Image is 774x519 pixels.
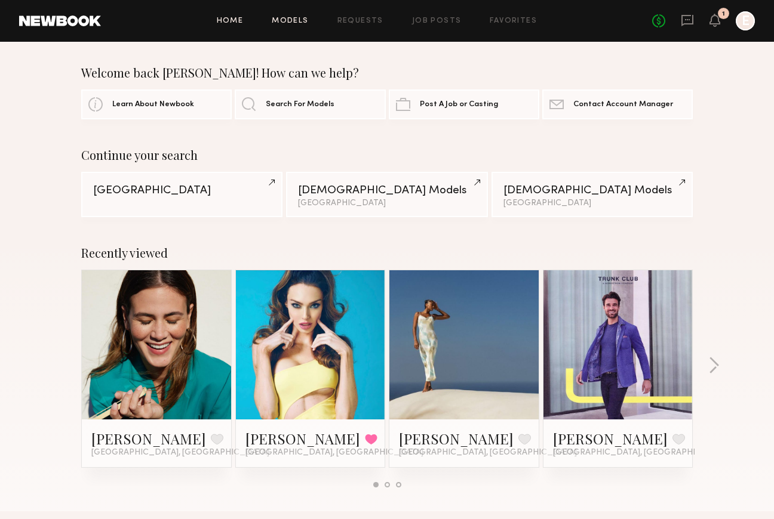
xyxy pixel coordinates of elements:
span: [GEOGRAPHIC_DATA], [GEOGRAPHIC_DATA] [245,448,423,458]
a: [PERSON_NAME] [399,429,514,448]
a: [DEMOGRAPHIC_DATA] Models[GEOGRAPHIC_DATA] [492,172,693,217]
div: Recently viewed [81,246,693,260]
a: Post A Job or Casting [389,89,539,119]
a: Models [272,17,308,25]
div: [GEOGRAPHIC_DATA] [93,185,271,196]
a: [PERSON_NAME] [553,429,668,448]
a: [PERSON_NAME] [91,429,206,448]
a: Requests [337,17,383,25]
span: [GEOGRAPHIC_DATA], [GEOGRAPHIC_DATA] [399,448,577,458]
span: [GEOGRAPHIC_DATA], [GEOGRAPHIC_DATA] [553,448,731,458]
a: [DEMOGRAPHIC_DATA] Models[GEOGRAPHIC_DATA] [286,172,487,217]
span: [GEOGRAPHIC_DATA], [GEOGRAPHIC_DATA] [91,448,269,458]
div: [GEOGRAPHIC_DATA] [298,199,475,208]
a: Learn About Newbook [81,89,232,119]
a: [PERSON_NAME] [245,429,360,448]
div: [GEOGRAPHIC_DATA] [503,199,681,208]
div: [DEMOGRAPHIC_DATA] Models [298,185,475,196]
a: Job Posts [412,17,462,25]
span: Contact Account Manager [573,101,673,109]
div: [DEMOGRAPHIC_DATA] Models [503,185,681,196]
div: Welcome back [PERSON_NAME]! How can we help? [81,66,693,80]
span: Learn About Newbook [112,101,194,109]
a: Home [217,17,244,25]
a: [GEOGRAPHIC_DATA] [81,172,282,217]
a: Contact Account Manager [542,89,693,119]
div: 1 [722,11,725,17]
div: Continue your search [81,148,693,162]
span: Post A Job or Casting [420,101,498,109]
a: Search For Models [235,89,385,119]
span: Search For Models [266,101,334,109]
a: Favorites [490,17,537,25]
a: E [736,11,755,30]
